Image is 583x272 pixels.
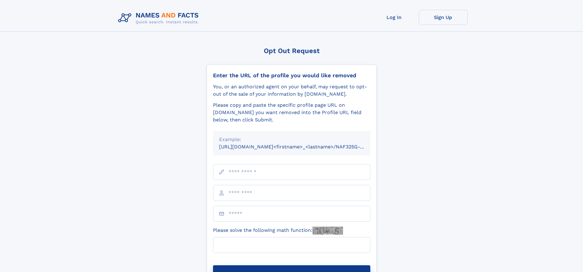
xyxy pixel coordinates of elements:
[207,47,377,55] div: Opt Out Request
[219,136,364,143] div: Example:
[419,10,468,25] a: Sign Up
[213,83,370,98] div: You, or an authorized agent on your behalf, may request to opt-out of the sale of your informatio...
[116,10,204,26] img: Logo Names and Facts
[370,10,419,25] a: Log In
[219,144,382,150] small: [URL][DOMAIN_NAME]<firstname>_<lastname>/NAF325G-xxxxxxxx
[213,102,370,124] div: Please copy and paste the specific profile page URL on [DOMAIN_NAME] you want removed into the Pr...
[213,72,370,79] div: Enter the URL of the profile you would like removed
[213,227,343,235] label: Please solve the following math function:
